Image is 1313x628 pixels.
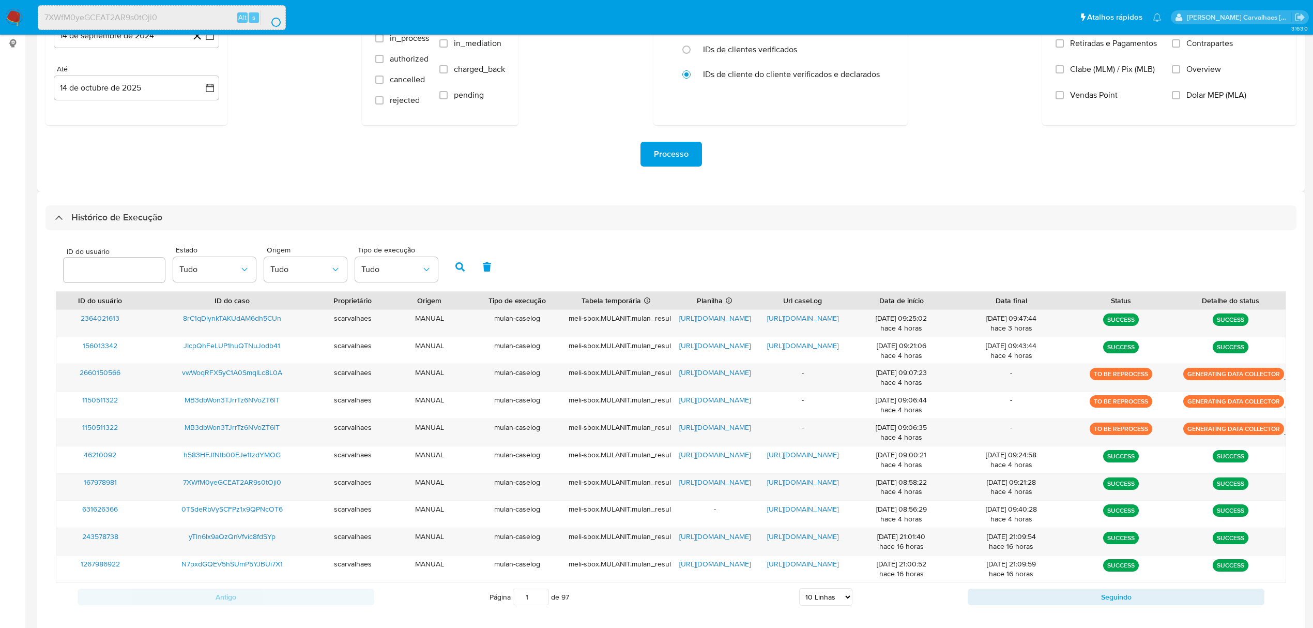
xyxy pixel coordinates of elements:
button: search-icon [261,10,282,25]
span: 3.163.0 [1291,24,1308,33]
a: Sair [1294,12,1305,23]
input: Pesquise usuários ou casos... [38,11,285,24]
a: Notificações [1153,13,1162,22]
span: s [252,12,255,22]
p: sara.carvalhaes@mercadopago.com.br [1187,12,1291,22]
span: Atalhos rápidos [1087,12,1142,23]
span: Alt [238,12,247,22]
